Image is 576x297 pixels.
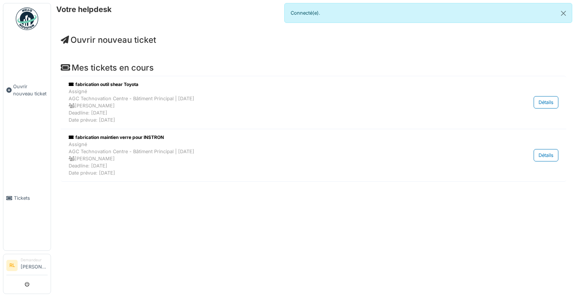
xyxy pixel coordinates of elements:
h6: Votre helpdesk [56,5,112,14]
div: fabrication outil shear Toyota [69,81,480,88]
a: RL Demandeur[PERSON_NAME] [6,257,48,275]
div: fabrication maintien verre pour INSTRON [69,134,480,141]
button: Close [555,3,572,23]
h4: Mes tickets en cours [61,63,566,72]
a: Tickets [3,146,51,251]
li: RL [6,260,18,271]
a: fabrication maintien verre pour INSTRON AssignéAGC Technovation Centre - Bâtiment Principal | [DA... [67,132,560,179]
a: Ouvrir nouveau ticket [3,34,51,146]
div: Détails [534,149,558,161]
div: Assigné AGC Technovation Centre - Bâtiment Principal | [DATE] [PERSON_NAME] Deadline: [DATE] Date... [69,141,480,177]
span: Tickets [14,194,48,202]
img: Badge_color-CXgf-gQk.svg [16,8,38,30]
div: Connecté(e). [284,3,572,23]
a: fabrication outil shear Toyota AssignéAGC Technovation Centre - Bâtiment Principal | [DATE] [PERS... [67,79,560,126]
li: [PERSON_NAME] [21,257,48,273]
a: Ouvrir nouveau ticket [61,35,156,45]
span: Ouvrir nouveau ticket [13,83,48,97]
div: Assigné AGC Technovation Centre - Bâtiment Principal | [DATE] [PERSON_NAME] Deadline: [DATE] Date... [69,88,480,124]
div: Demandeur [21,257,48,263]
div: Détails [534,96,558,109]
